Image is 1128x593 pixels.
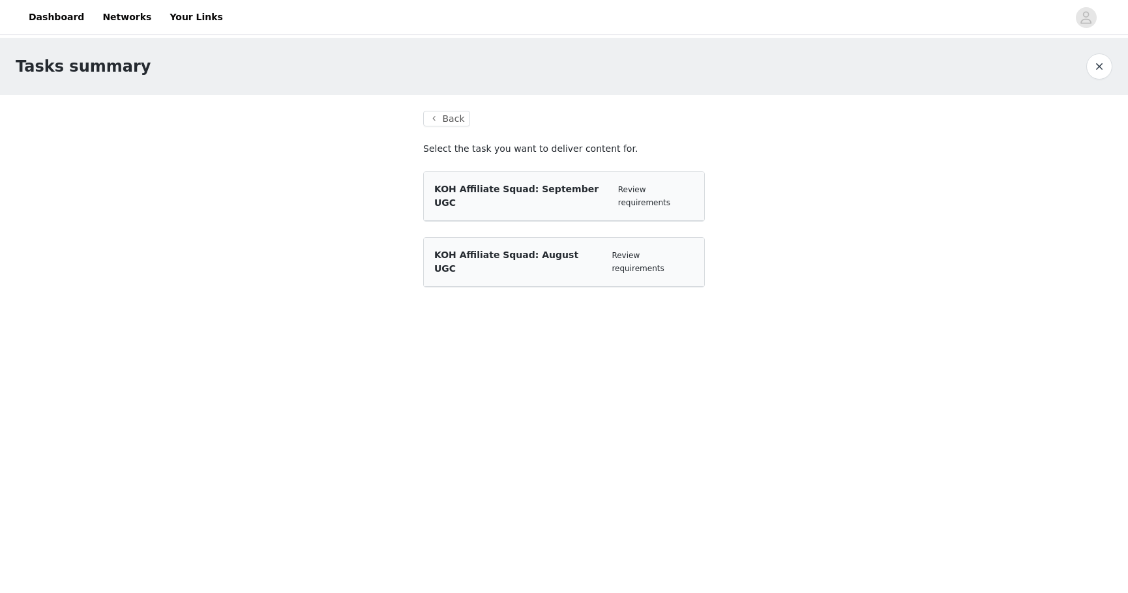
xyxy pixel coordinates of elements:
a: Dashboard [21,3,92,32]
span: KOH Affiliate Squad: September UGC [434,184,599,208]
div: avatar [1080,7,1092,28]
p: Select the task you want to deliver content for. [423,142,705,156]
h1: Tasks summary [16,55,151,78]
a: Networks [95,3,159,32]
a: Your Links [162,3,231,32]
span: KOH Affiliate Squad: August UGC [434,250,578,274]
a: Review requirements [618,185,670,207]
a: Review requirements [612,251,664,273]
button: Back [423,111,470,126]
